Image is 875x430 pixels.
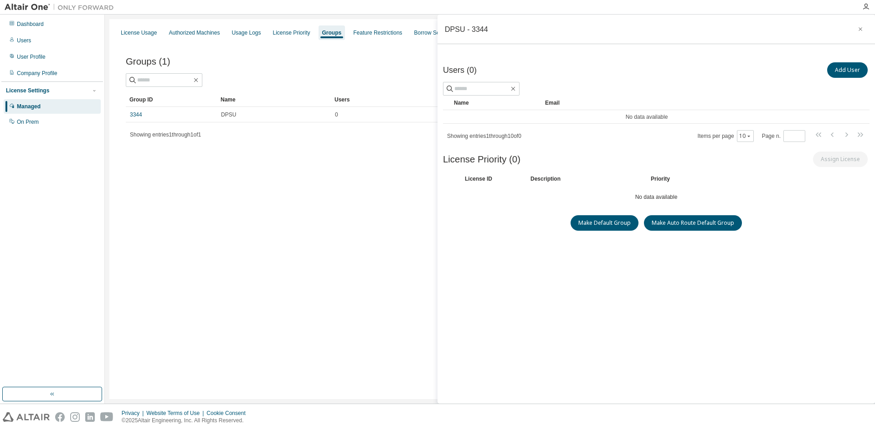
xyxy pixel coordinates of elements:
[353,29,402,36] div: Feature Restrictions
[70,412,80,422] img: instagram.svg
[447,133,521,139] span: Showing entries 1 through 10 of 0
[221,92,327,107] div: Name
[17,37,31,44] div: Users
[17,20,44,28] div: Dashboard
[169,29,220,36] div: Authorized Machines
[443,154,520,165] span: License Priority (0)
[644,215,742,231] button: Make Auto Route Default Group
[651,175,670,182] div: Priority
[445,25,488,33] div: DPSU - 3344
[414,29,453,36] div: Borrow Settings
[739,132,751,140] button: 10
[100,412,113,422] img: youtube.svg
[530,175,640,182] div: Description
[454,96,538,110] div: Name
[129,92,213,107] div: Group ID
[126,56,170,67] span: Groups (1)
[17,103,41,110] div: Managed
[443,66,477,75] span: Users (0)
[545,96,847,110] div: Email
[206,410,251,417] div: Cookie Consent
[698,130,754,142] span: Items per page
[130,132,201,138] span: Showing entries 1 through 1 of 1
[85,412,95,422] img: linkedin.svg
[465,175,520,182] div: License ID
[443,61,870,405] div: No data available
[17,53,46,61] div: User Profile
[3,412,50,422] img: altair_logo.svg
[443,110,850,124] td: No data available
[122,417,251,425] p: © 2025 Altair Engineering, Inc. All Rights Reserved.
[146,410,206,417] div: Website Terms of Use
[17,118,39,126] div: On Prem
[827,62,868,78] button: Add User
[273,29,310,36] div: License Priority
[17,70,57,77] div: Company Profile
[221,111,236,118] span: DPSU
[121,29,157,36] div: License Usage
[232,29,261,36] div: Usage Logs
[813,152,868,167] button: Assign License
[5,3,118,12] img: Altair One
[130,111,142,118] a: 3344
[335,111,338,118] span: 0
[6,87,49,94] div: License Settings
[55,412,65,422] img: facebook.svg
[335,92,829,107] div: Users
[571,215,638,231] button: Make Default Group
[322,29,342,36] div: Groups
[762,130,805,142] span: Page n.
[122,410,146,417] div: Privacy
